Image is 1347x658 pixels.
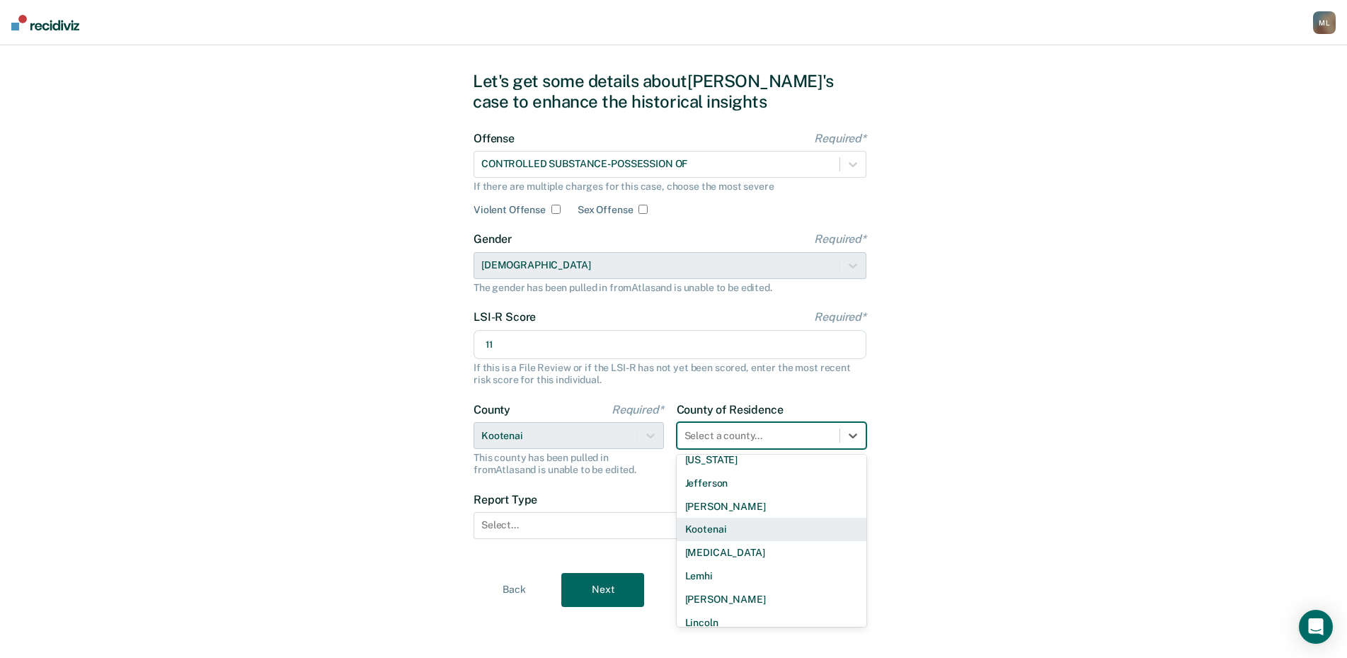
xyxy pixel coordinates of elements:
[677,448,867,472] div: [US_STATE]
[474,493,866,506] label: Report Type
[474,310,866,324] label: LSI-R Score
[474,282,866,294] div: The gender has been pulled in from Atlas and is unable to be edited.
[1313,11,1336,34] div: M L
[474,132,866,145] label: Offense
[677,472,867,495] div: Jefferson
[814,232,866,246] span: Required*
[1299,610,1333,644] div: Open Intercom Messenger
[814,132,866,145] span: Required*
[474,181,866,193] div: If there are multiple charges for this case, choose the most severe
[474,403,664,416] label: County
[474,232,866,246] label: Gender
[474,204,546,216] label: Violent Offense
[677,495,867,518] div: [PERSON_NAME]
[561,573,644,607] button: Next
[474,362,866,386] div: If this is a File Review or if the LSI-R has not yet been scored, enter the most recent risk scor...
[677,541,867,565] div: [MEDICAL_DATA]
[677,588,867,611] div: [PERSON_NAME]
[11,15,79,30] img: Recidiviz
[578,204,633,216] label: Sex Offense
[473,573,556,607] button: Back
[677,565,867,588] div: Lemhi
[677,611,867,635] div: Lincoln
[474,452,664,476] div: This county has been pulled in from Atlas and is unable to be edited.
[677,518,867,541] div: Kootenai
[612,403,664,416] span: Required*
[473,71,874,112] div: Let's get some details about [PERSON_NAME]'s case to enhance the historical insights
[814,310,866,324] span: Required*
[677,403,867,416] label: County of Residence
[1313,11,1336,34] button: ML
